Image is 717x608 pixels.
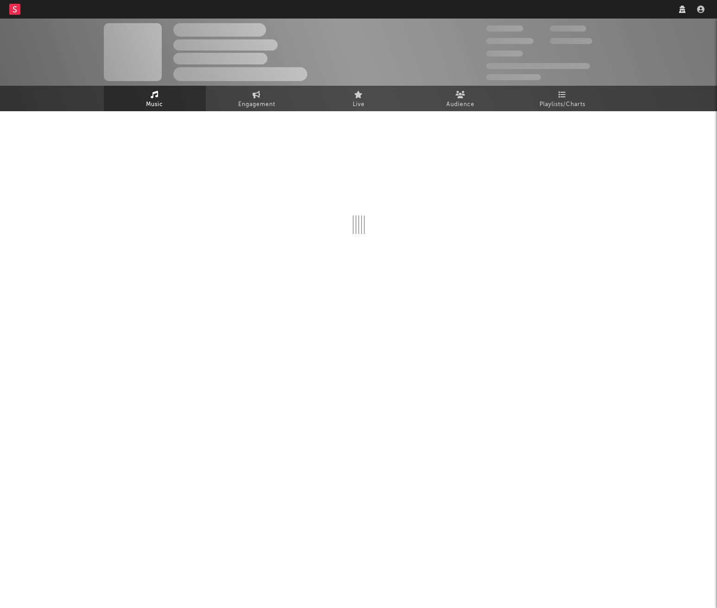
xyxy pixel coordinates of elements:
span: Playlists/Charts [539,99,585,110]
span: 100,000 [550,25,586,32]
span: 100,000 [486,51,523,57]
a: Audience [410,86,512,111]
span: Engagement [238,99,275,110]
span: Music [146,99,163,110]
span: 50,000,000 Monthly Listeners [486,63,590,69]
span: Jump Score: 85.0 [486,74,541,80]
a: Live [308,86,410,111]
span: 1,000,000 [550,38,592,44]
a: Playlists/Charts [512,86,614,111]
a: Engagement [206,86,308,111]
span: 300,000 [486,25,523,32]
a: Music [104,86,206,111]
span: Audience [446,99,475,110]
span: Live [353,99,365,110]
span: 50,000,000 [486,38,533,44]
